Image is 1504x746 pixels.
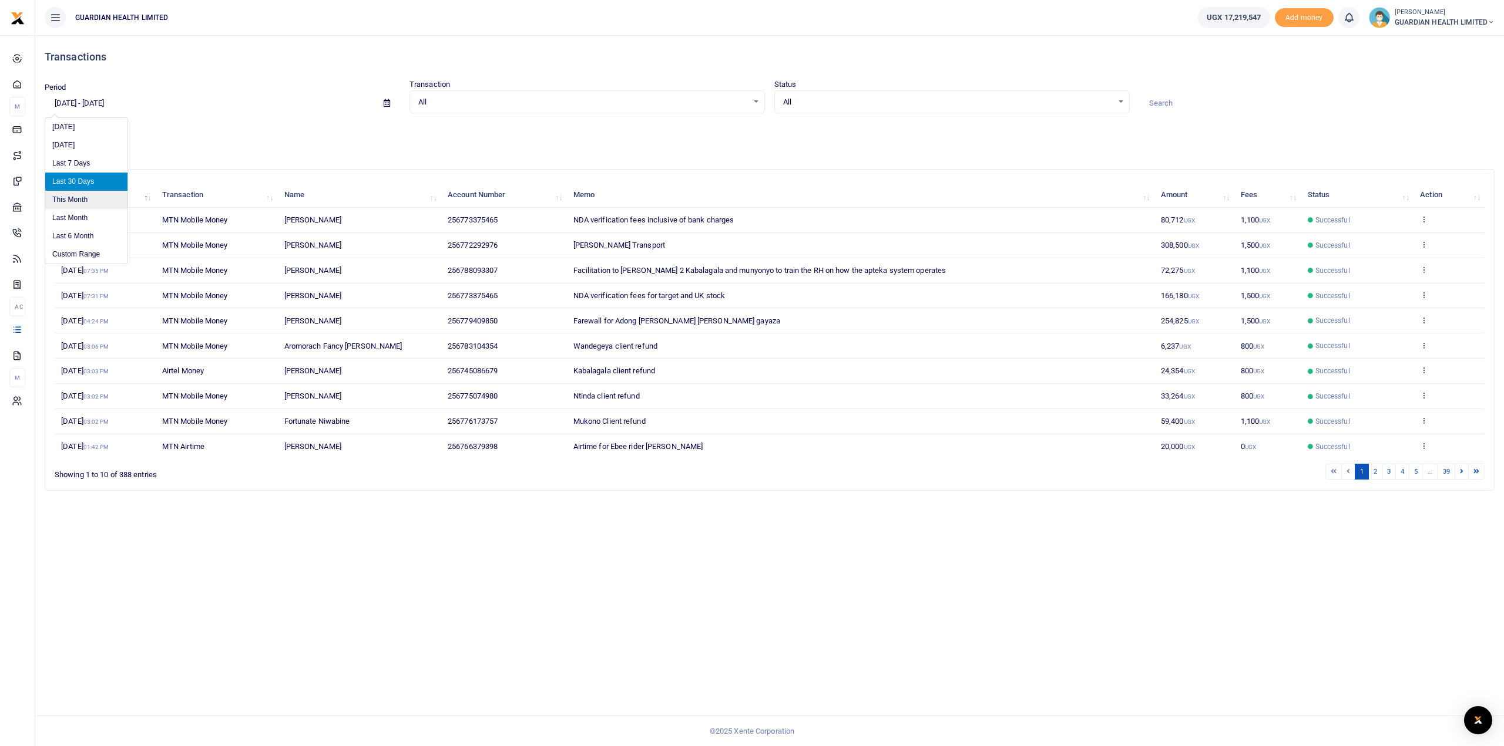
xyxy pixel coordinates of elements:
[1301,183,1414,208] th: Status: activate to sort column ascending
[83,418,109,425] small: 03:02 PM
[284,342,402,350] span: Aromorach Fancy [PERSON_NAME]
[1198,7,1270,28] a: UGX 17,219,547
[11,11,25,25] img: logo-small
[573,215,734,224] span: NDA verification fees inclusive of bank charges
[573,417,646,426] span: Mukono Client refund
[1395,464,1409,480] a: 4
[61,391,109,400] span: [DATE]
[418,96,748,108] span: All
[1259,293,1270,299] small: UGX
[45,173,127,191] li: Last 30 Days
[1241,215,1271,224] span: 1,100
[1184,368,1195,374] small: UGX
[573,342,657,350] span: Wandegeya client refund
[1188,293,1199,299] small: UGX
[573,391,640,400] span: Ntinda client refund
[1193,7,1274,28] li: Wallet ballance
[61,316,109,325] span: [DATE]
[45,209,127,227] li: Last Month
[61,417,109,426] span: [DATE]
[9,97,25,116] li: M
[567,183,1154,208] th: Memo: activate to sort column ascending
[162,241,228,249] span: MTN Mobile Money
[1253,393,1264,400] small: UGX
[1161,266,1195,275] span: 72,275
[1245,444,1256,450] small: UGX
[573,291,726,300] span: NDA verification fees for target and UK stock
[448,442,498,451] span: 256766379398
[45,50,1495,63] h4: Transactions
[1438,464,1455,480] a: 39
[284,266,341,275] span: [PERSON_NAME]
[83,444,109,450] small: 01:42 PM
[83,393,109,400] small: 03:02 PM
[448,215,498,224] span: 256773375465
[448,391,498,400] span: 256775074980
[1259,242,1270,249] small: UGX
[573,266,946,275] span: Facilitation to [PERSON_NAME] 2 Kabalagala and munyonyo to train the RH on how the apteka system ...
[783,96,1113,108] span: All
[83,368,109,374] small: 03:03 PM
[277,183,441,208] th: Name: activate to sort column ascending
[1464,706,1492,734] div: Open Intercom Messenger
[1315,240,1350,251] span: Successful
[45,245,127,264] li: Custom Range
[1234,183,1301,208] th: Fees: activate to sort column ascending
[1253,368,1264,374] small: UGX
[1395,8,1495,18] small: [PERSON_NAME]
[1315,441,1350,452] span: Successful
[1241,241,1271,249] span: 1,500
[1207,12,1261,23] span: UGX 17,219,547
[1161,215,1195,224] span: 80,712
[448,342,498,350] span: 256783104354
[1161,342,1191,350] span: 6,237
[1315,340,1350,351] span: Successful
[162,342,228,350] span: MTN Mobile Money
[83,268,109,274] small: 07:35 PM
[1161,442,1195,451] span: 20,000
[45,154,127,173] li: Last 7 Days
[1395,17,1495,28] span: GUARDIAN HEALTH LIMITED
[284,417,350,426] span: Fortunate Niwabine
[1253,343,1264,350] small: UGX
[1275,12,1334,21] a: Add money
[1184,268,1195,274] small: UGX
[61,291,109,300] span: [DATE]
[1355,464,1369,480] a: 1
[284,442,341,451] span: [PERSON_NAME]
[1241,266,1271,275] span: 1,100
[284,391,341,400] span: [PERSON_NAME]
[1409,464,1423,480] a: 5
[11,13,25,22] a: logo-small logo-large logo-large
[1161,316,1199,325] span: 254,825
[1188,318,1199,325] small: UGX
[573,366,655,375] span: Kabalagala client refund
[1275,8,1334,28] span: Add money
[1414,183,1485,208] th: Action: activate to sort column ascending
[45,93,374,113] input: select period
[573,442,703,451] span: Airtime for Ebee rider [PERSON_NAME]
[1368,464,1382,480] a: 2
[1184,393,1195,400] small: UGX
[448,366,498,375] span: 256745086679
[1179,343,1190,350] small: UGX
[448,266,498,275] span: 256788093307
[573,241,665,249] span: [PERSON_NAME] Transport
[61,366,109,375] span: [DATE]
[1184,444,1195,450] small: UGX
[774,79,797,90] label: Status
[162,291,228,300] span: MTN Mobile Money
[1184,418,1195,425] small: UGX
[83,293,109,299] small: 07:31 PM
[1161,291,1199,300] span: 166,180
[61,442,109,451] span: [DATE]
[1241,366,1265,375] span: 800
[61,266,109,275] span: [DATE]
[1369,7,1390,28] img: profile-user
[448,241,498,249] span: 256772292976
[1315,366,1350,376] span: Successful
[1259,318,1270,325] small: UGX
[83,318,109,325] small: 04:24 PM
[1241,417,1271,426] span: 1,100
[45,191,127,209] li: This Month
